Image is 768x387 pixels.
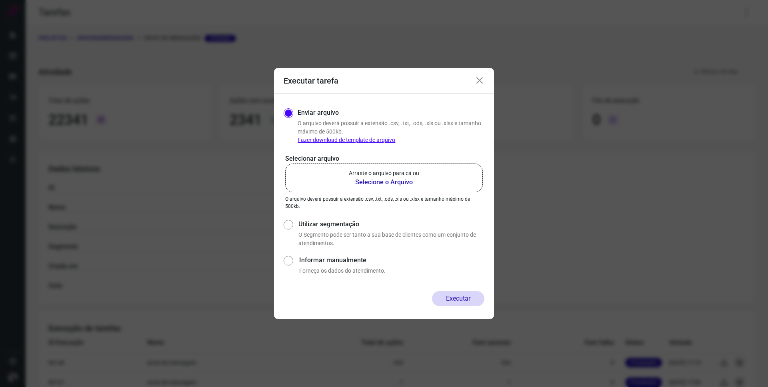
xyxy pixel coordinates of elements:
[298,137,395,143] a: Fazer download de template de arquivo
[285,195,483,210] p: O arquivo deverá possuir a extensão .csv, .txt, .ods, .xls ou .xlsx e tamanho máximo de 500kb.
[299,255,484,265] label: Informar manualmente
[298,108,339,118] label: Enviar arquivo
[298,119,484,144] p: O arquivo deverá possuir a extensão .csv, .txt, .ods, .xls ou .xlsx e tamanho máximo de 500kb.
[298,219,484,229] label: Utilizar segmentação
[284,76,338,86] h3: Executar tarefa
[285,154,483,164] p: Selecionar arquivo
[299,267,484,275] p: Forneça os dados do atendimento.
[432,291,484,306] button: Executar
[298,231,484,247] p: O Segmento pode ser tanto a sua base de clientes como um conjunto de atendimentos.
[349,169,419,178] p: Arraste o arquivo para cá ou
[349,178,419,187] b: Selecione o Arquivo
